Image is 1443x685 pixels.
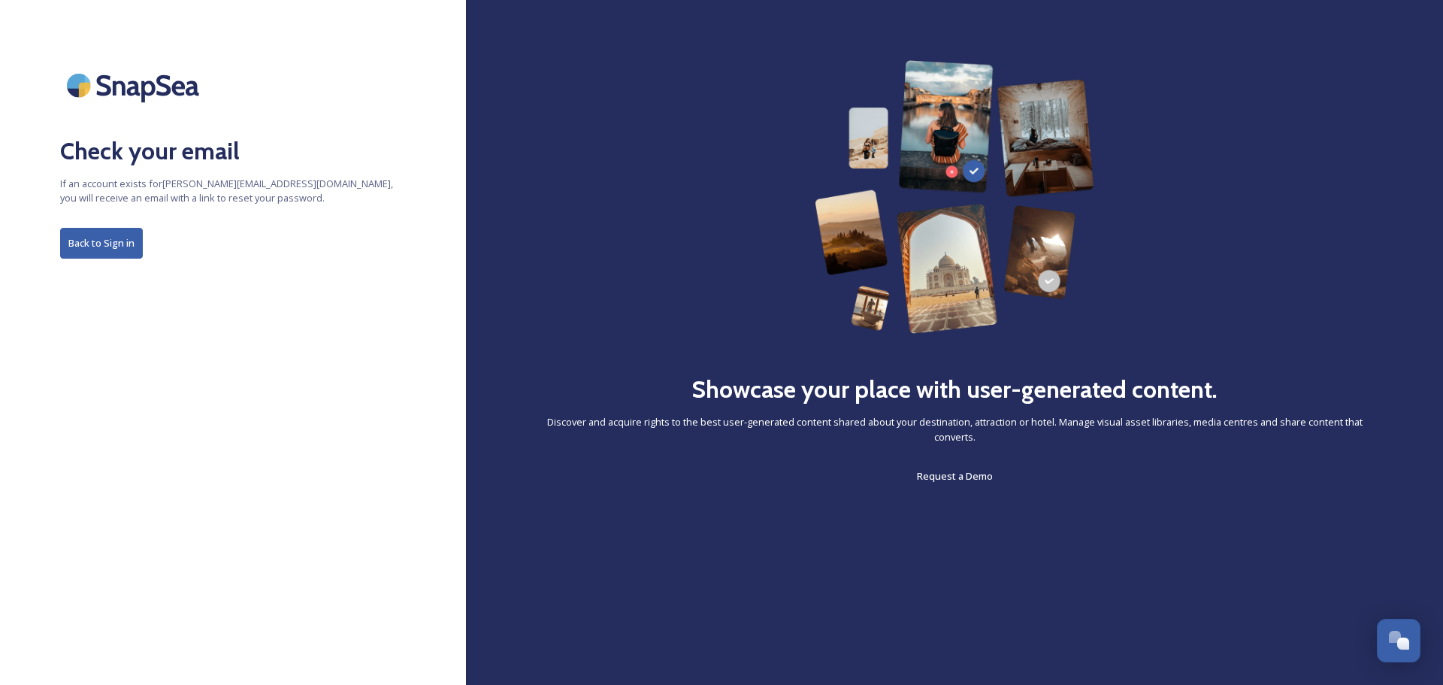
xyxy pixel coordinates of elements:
img: 63b42ca75bacad526042e722_Group%20154-p-800.png [815,60,1094,334]
a: Request a Demo [917,467,993,485]
img: SnapSea Logo [60,60,210,111]
button: Back to Sign in [60,228,143,259]
span: Discover and acquire rights to the best user-generated content shared about your destination, att... [526,415,1383,444]
span: If an account exists for [PERSON_NAME][EMAIL_ADDRESS][DOMAIN_NAME] , you will receive an email wi... [60,177,406,205]
a: Back to Sign in [60,228,406,259]
h2: Showcase your place with user-generated content. [691,371,1218,408]
span: Request a Demo [917,469,993,483]
h2: Check your email [60,133,406,169]
button: Open Chat [1377,619,1420,662]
